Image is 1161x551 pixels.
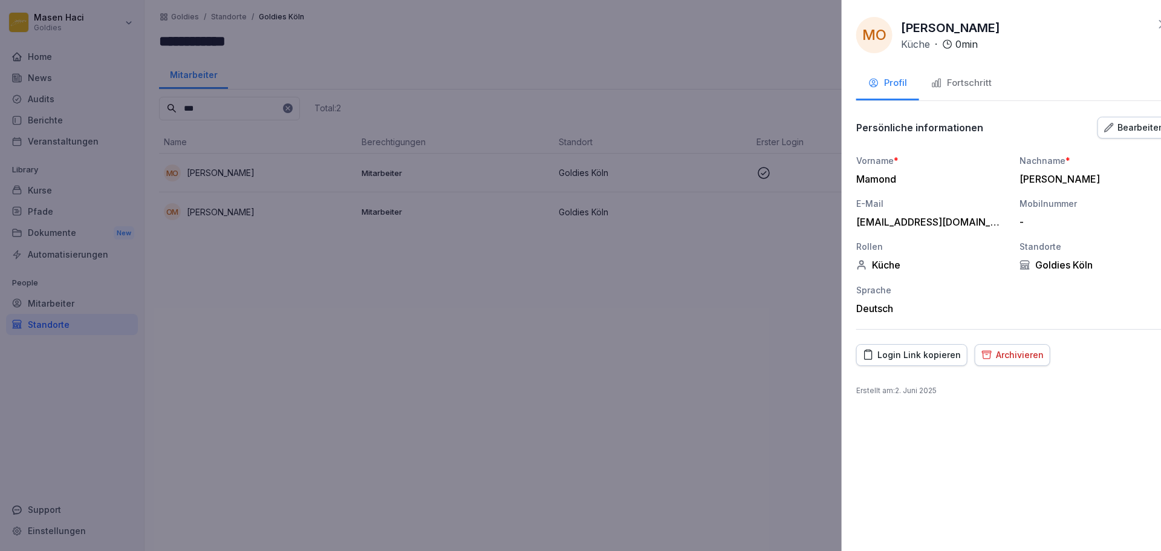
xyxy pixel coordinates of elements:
div: Mamond [856,173,1001,185]
div: Deutsch [856,302,1007,315]
button: Login Link kopieren [856,344,968,366]
div: Vorname [856,154,1007,167]
div: Login Link kopieren [863,348,961,362]
div: Küche [856,259,1007,271]
p: Persönliche informationen [856,122,983,134]
div: [EMAIL_ADDRESS][DOMAIN_NAME] [856,216,1001,228]
div: Sprache [856,284,1007,296]
button: Fortschritt [919,68,1004,100]
div: MO [856,17,893,53]
p: [PERSON_NAME] [901,19,1000,37]
p: Küche [901,37,930,51]
div: Rollen [856,240,1007,253]
div: Archivieren [981,348,1044,362]
div: E-Mail [856,197,1007,210]
div: Profil [868,76,907,90]
div: · [901,37,978,51]
p: 0 min [955,37,978,51]
button: Profil [856,68,919,100]
button: Archivieren [975,344,1050,366]
div: Fortschritt [931,76,992,90]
